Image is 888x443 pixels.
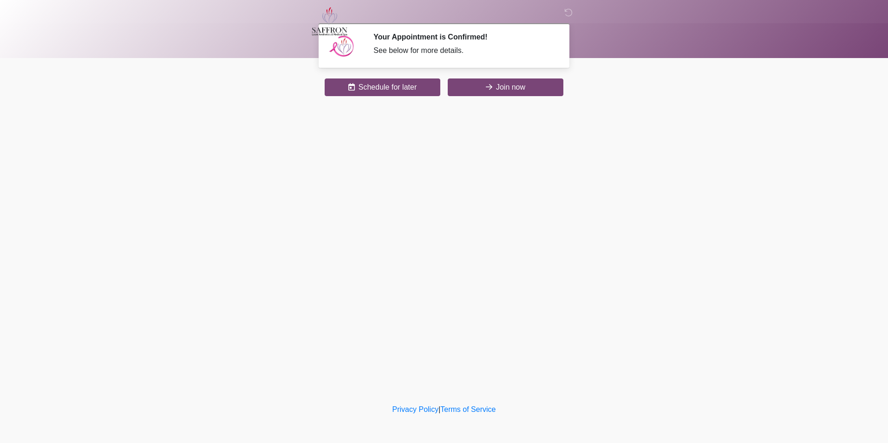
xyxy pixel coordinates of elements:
[312,7,348,36] img: Saffron Laser Aesthetics and Medical Spa Logo
[392,405,439,413] a: Privacy Policy
[448,78,563,96] button: Join now
[438,405,440,413] a: |
[325,78,440,96] button: Schedule for later
[328,33,356,60] img: Agent Avatar
[373,45,553,56] div: See below for more details.
[440,405,496,413] a: Terms of Service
